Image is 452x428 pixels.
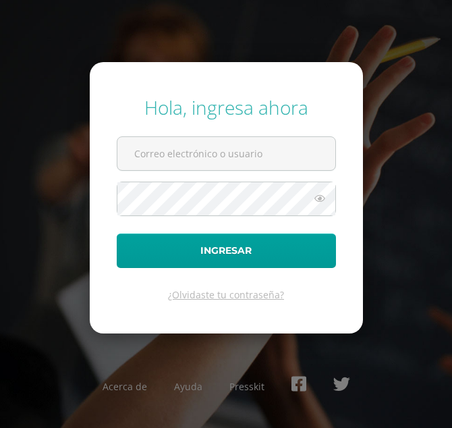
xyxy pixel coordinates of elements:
input: Correo electrónico o usuario [117,137,335,170]
a: Ayuda [174,380,202,393]
div: Hola, ingresa ahora [117,95,336,120]
button: Ingresar [117,234,336,268]
a: Acerca de [103,380,147,393]
a: ¿Olvidaste tu contraseña? [168,288,284,301]
a: Presskit [229,380,264,393]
